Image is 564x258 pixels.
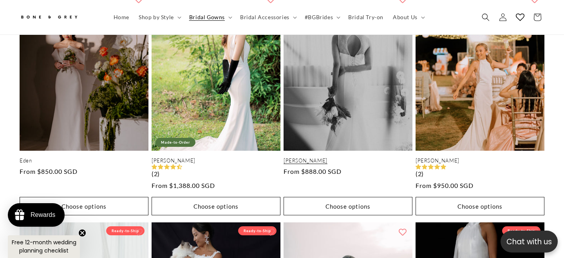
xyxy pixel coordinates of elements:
span: About Us [393,14,418,21]
button: Add to wishlist [263,224,278,240]
summary: #BGBrides [300,9,343,25]
button: Add to wishlist [527,224,542,240]
summary: Shop by Style [134,9,184,25]
summary: Bridal Gowns [184,9,235,25]
button: Add to wishlist [395,224,410,240]
a: Eden [20,157,148,164]
span: Free 12-month wedding planning checklist [12,238,76,254]
summary: About Us [388,9,428,25]
a: Home [109,9,134,25]
span: Bridal Gowns [189,14,225,21]
a: Bridal Try-on [343,9,388,25]
button: Choose options [20,197,148,215]
span: #BGBrides [305,14,333,21]
p: Chat with us [501,236,558,247]
span: Bridal Accessories [240,14,289,21]
a: [PERSON_NAME] [284,157,412,164]
div: Rewards [31,211,55,218]
a: [PERSON_NAME] [152,157,280,164]
span: Home [114,14,129,21]
summary: Bridal Accessories [235,9,300,25]
button: Close teaser [78,229,86,237]
summary: Search [477,9,494,26]
a: Bone and Grey Bridal [17,8,101,27]
a: [PERSON_NAME] [416,157,544,164]
button: Choose options [416,197,544,215]
span: Shop by Style [139,14,174,21]
img: Bone and Grey Bridal [20,11,78,24]
button: Choose options [284,197,412,215]
span: Bridal Try-on [348,14,383,21]
button: Choose options [152,197,280,215]
button: Add to wishlist [131,224,146,240]
button: Open chatbox [501,231,558,253]
div: Free 12-month wedding planning checklistClose teaser [8,235,80,258]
